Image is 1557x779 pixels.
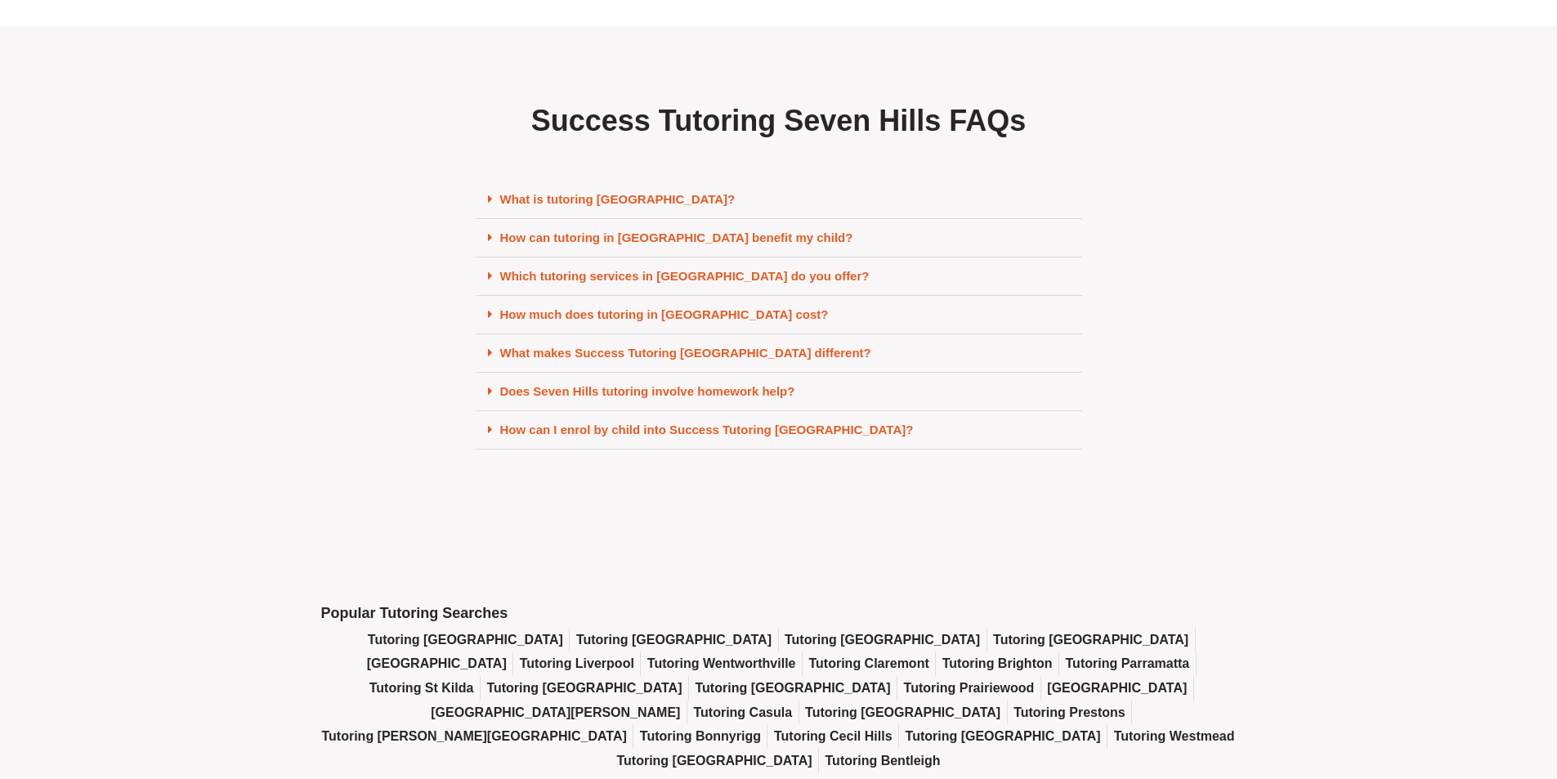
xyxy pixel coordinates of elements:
a: Tutoring Prestons [1013,701,1125,725]
a: Tutoring [GEOGRAPHIC_DATA] [368,628,563,652]
a: [GEOGRAPHIC_DATA][PERSON_NAME] [431,701,680,725]
a: Tutoring St Kilda [369,676,474,701]
a: Tutoring [GEOGRAPHIC_DATA] [696,676,891,701]
a: Tutoring [GEOGRAPHIC_DATA] [616,749,812,773]
a: Tutoring Cecil Hills [774,724,893,749]
h2: Success Tutoring Seven Hills FAQs [476,102,1082,141]
a: Tutoring Westmead [1114,724,1235,749]
a: [GEOGRAPHIC_DATA] [367,651,507,676]
div: What is tutoring [GEOGRAPHIC_DATA]? [476,181,1082,219]
div: What makes Success Tutoring [GEOGRAPHIC_DATA] different? [476,334,1082,373]
a: Tutoring [GEOGRAPHIC_DATA] [993,628,1188,652]
a: Tutoring [GEOGRAPHIC_DATA] [785,628,980,652]
a: Tutoring Brighton [942,651,1053,676]
iframe: Chat Widget [1285,594,1557,779]
div: Does Seven Hills tutoring involve homework help? [476,373,1082,411]
a: What is tutoring [GEOGRAPHIC_DATA]? [500,192,736,206]
a: Tutoring [GEOGRAPHIC_DATA] [576,628,772,652]
a: Tutoring Parramatta [1066,651,1190,676]
div: How can tutoring in [GEOGRAPHIC_DATA] benefit my child? [476,219,1082,257]
a: Tutoring Claremont [808,651,928,676]
div: How much does tutoring in [GEOGRAPHIC_DATA] cost? [476,296,1082,334]
a: [GEOGRAPHIC_DATA] [1047,676,1187,701]
a: Which tutoring services in [GEOGRAPHIC_DATA] do you offer? [500,269,870,283]
a: How much does tutoring in [GEOGRAPHIC_DATA] cost? [500,307,829,321]
a: Tutoring [GEOGRAPHIC_DATA] [805,701,1000,725]
a: Tutoring Casula [693,701,792,725]
a: Tutoring Bentleigh [825,749,941,773]
a: Tutoring Bonnyrigg [640,724,761,749]
div: How can I enrol by child into Success Tutoring [GEOGRAPHIC_DATA]? [476,411,1082,450]
a: How can tutoring in [GEOGRAPHIC_DATA] benefit my child? [500,231,853,244]
a: Tutoring [PERSON_NAME][GEOGRAPHIC_DATA] [321,724,626,749]
a: Tutoring Wentworthville [647,651,796,676]
a: What makes Success Tutoring [GEOGRAPHIC_DATA] different? [500,346,871,360]
a: Tutoring Prairiewood [904,676,1035,701]
a: Does Seven Hills tutoring involve homework help? [500,384,795,398]
div: Which tutoring services in [GEOGRAPHIC_DATA] do you offer? [476,257,1082,296]
h2: Popular Tutoring Searches [321,604,1237,623]
a: Tutoring [GEOGRAPHIC_DATA] [486,676,682,701]
a: Tutoring [GEOGRAPHIC_DATA] [906,724,1101,749]
a: How can I enrol by child into Success Tutoring [GEOGRAPHIC_DATA]? [500,423,914,437]
a: Tutoring Liverpool [520,651,634,676]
